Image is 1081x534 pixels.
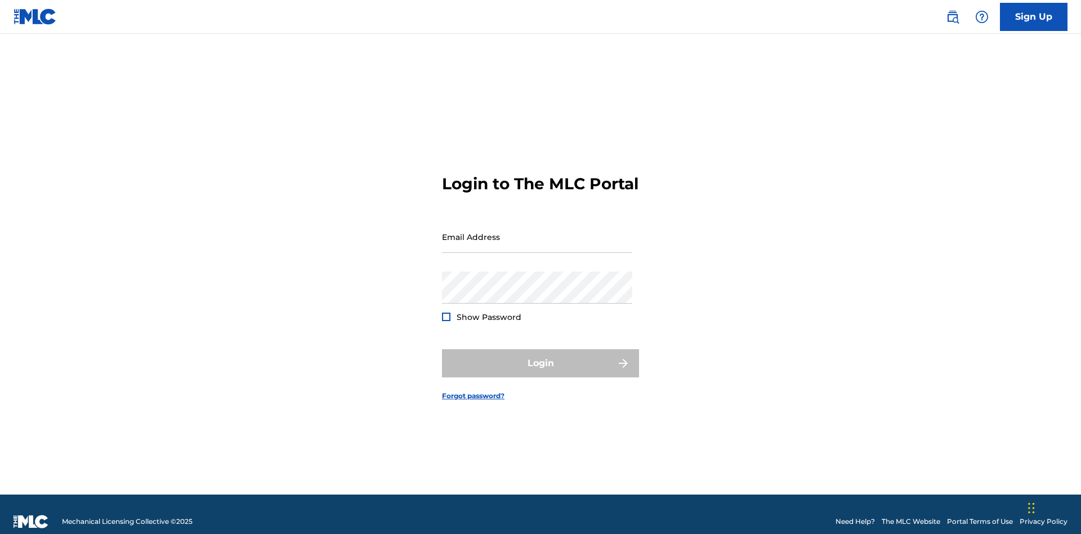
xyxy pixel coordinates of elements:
[14,8,57,25] img: MLC Logo
[457,312,521,322] span: Show Password
[836,517,875,527] a: Need Help?
[442,174,638,194] h3: Login to The MLC Portal
[975,10,989,24] img: help
[1000,3,1067,31] a: Sign Up
[442,391,504,401] a: Forgot password?
[882,517,940,527] a: The MLC Website
[14,515,48,528] img: logo
[1028,491,1035,525] div: Drag
[946,10,959,24] img: search
[941,6,964,28] a: Public Search
[971,6,993,28] div: Help
[1020,517,1067,527] a: Privacy Policy
[947,517,1013,527] a: Portal Terms of Use
[62,517,193,527] span: Mechanical Licensing Collective © 2025
[1025,480,1081,534] iframe: Chat Widget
